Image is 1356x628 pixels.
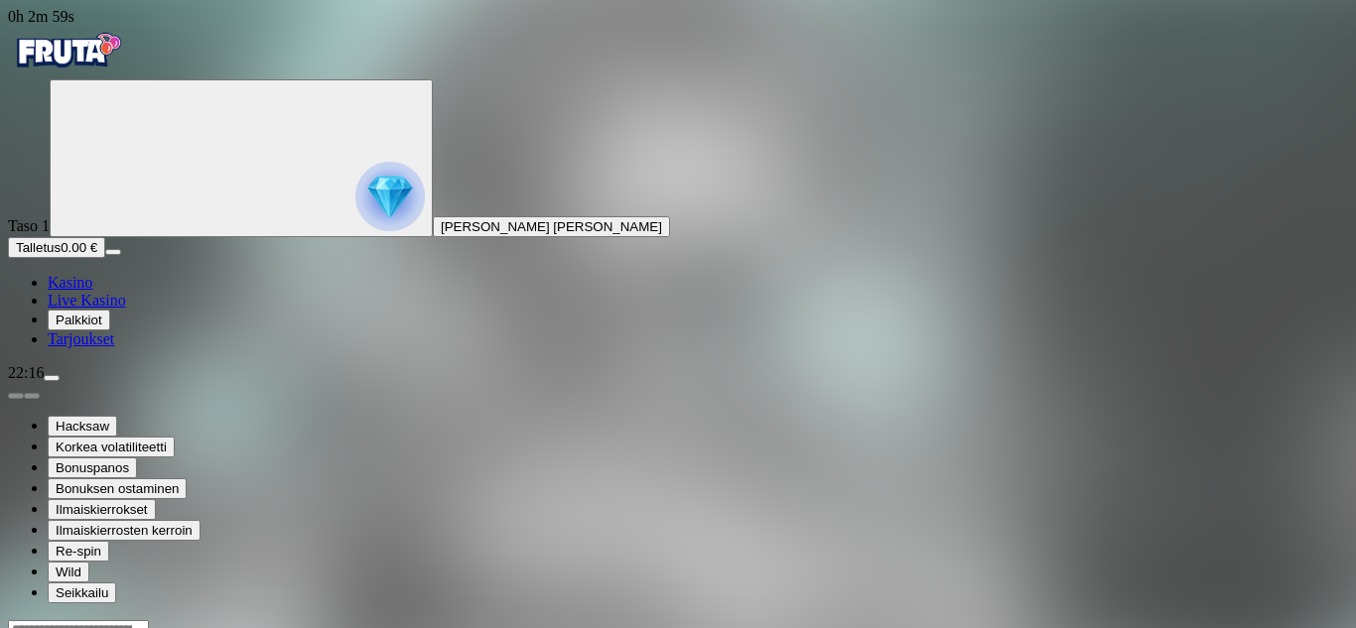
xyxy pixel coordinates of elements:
[24,393,40,399] button: next slide
[50,79,433,237] button: reward progress
[433,216,670,237] button: [PERSON_NAME] [PERSON_NAME]
[8,26,127,75] img: Fruta
[8,217,50,234] span: Taso 1
[56,523,193,538] span: Ilmaiskierrosten kerroin
[48,416,117,437] button: Hacksaw
[8,8,74,25] span: user session time
[56,313,102,327] span: Palkkiot
[44,375,60,381] button: menu
[8,393,24,399] button: prev slide
[48,457,137,478] button: Bonuspanos
[355,162,425,231] img: reward progress
[48,274,92,291] span: Kasino
[56,585,108,600] span: Seikkailu
[8,62,127,78] a: Fruta
[48,330,114,347] a: gift-inverted iconTarjoukset
[48,330,114,347] span: Tarjoukset
[48,582,116,603] button: Seikkailu
[48,274,92,291] a: diamond iconKasino
[48,562,89,582] button: Wild
[16,240,61,255] span: Talletus
[56,481,179,496] span: Bonuksen ostaminen
[56,502,148,517] span: Ilmaiskierrokset
[48,541,109,562] button: Re-spin
[48,310,110,330] button: reward iconPalkkiot
[61,240,97,255] span: 0.00 €
[48,292,126,309] a: poker-chip iconLive Kasino
[48,292,126,309] span: Live Kasino
[8,26,1348,348] nav: Primary
[56,565,81,579] span: Wild
[48,499,156,520] button: Ilmaiskierrokset
[56,440,167,454] span: Korkea volatiliteetti
[105,249,121,255] button: menu
[56,460,129,475] span: Bonuspanos
[48,520,201,541] button: Ilmaiskierrosten kerroin
[8,237,105,258] button: Talletusplus icon0.00 €
[48,478,187,499] button: Bonuksen ostaminen
[48,437,175,457] button: Korkea volatiliteetti
[56,419,109,434] span: Hacksaw
[8,364,44,381] span: 22:16
[441,219,662,234] span: [PERSON_NAME] [PERSON_NAME]
[56,544,101,559] span: Re-spin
